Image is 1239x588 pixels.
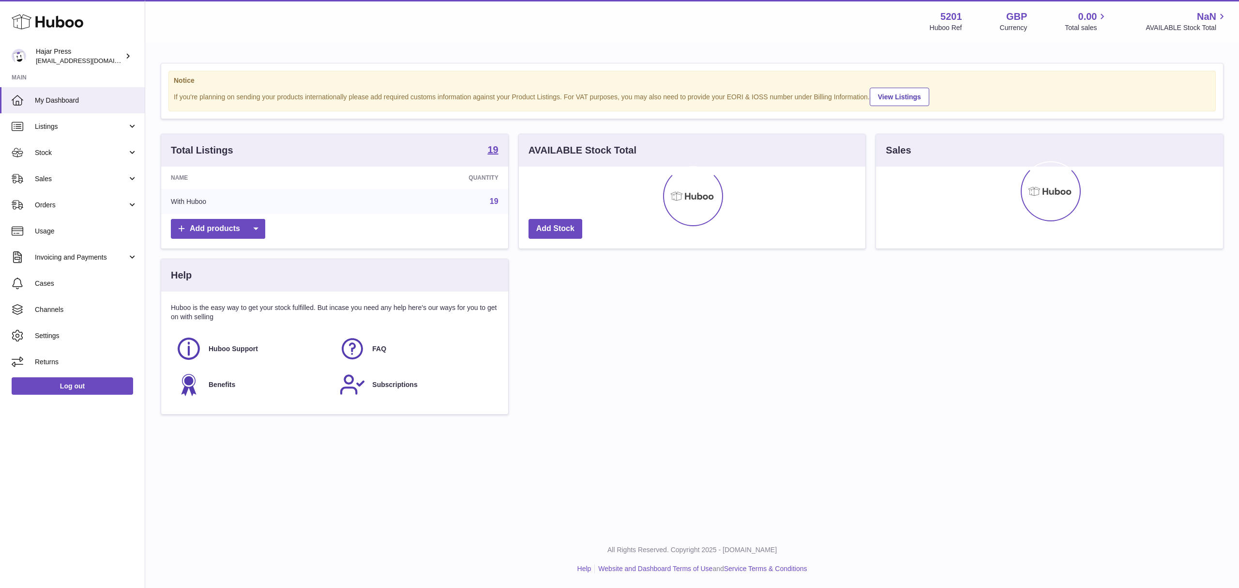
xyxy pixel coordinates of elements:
[1078,10,1097,23] span: 0.00
[161,189,344,214] td: With Huboo
[36,57,142,64] span: [EMAIL_ADDRESS][DOMAIN_NAME]
[35,305,137,314] span: Channels
[12,49,26,63] img: internalAdmin-5201@internal.huboo.com
[870,88,929,106] a: View Listings
[35,201,127,210] span: Orders
[209,380,235,389] span: Benefits
[1146,10,1227,32] a: NaN AVAILABLE Stock Total
[724,565,807,573] a: Service Terms & Conditions
[930,23,962,32] div: Huboo Ref
[35,96,137,105] span: My Dashboard
[1197,10,1216,23] span: NaN
[529,144,636,157] h3: AVAILABLE Stock Total
[35,331,137,340] span: Settings
[35,122,127,131] span: Listings
[35,253,127,262] span: Invoicing and Payments
[35,279,137,288] span: Cases
[1065,10,1108,32] a: 0.00 Total sales
[171,269,192,282] h3: Help
[171,219,265,239] a: Add products
[344,167,508,189] th: Quantity
[1065,23,1108,32] span: Total sales
[372,380,417,389] span: Subscriptions
[886,144,911,157] h3: Sales
[490,197,499,205] a: 19
[1146,23,1227,32] span: AVAILABLE Stock Total
[1006,10,1027,23] strong: GBP
[339,336,493,362] a: FAQ
[35,174,127,184] span: Sales
[176,371,330,398] a: Benefits
[36,47,123,65] div: Hajar Press
[940,10,962,23] strong: 5201
[372,344,386,354] span: FAQ
[487,145,498,155] strong: 19
[171,144,233,157] h3: Total Listings
[595,564,807,573] li: and
[35,357,137,367] span: Returns
[529,219,582,239] a: Add Stock
[487,145,498,156] a: 19
[171,303,499,322] p: Huboo is the easy way to get your stock fulfilled. But incase you need any help here's our ways f...
[12,377,133,395] a: Log out
[161,167,344,189] th: Name
[1000,23,1027,32] div: Currency
[35,227,137,236] span: Usage
[174,76,1210,85] strong: Notice
[598,565,712,573] a: Website and Dashboard Terms of Use
[339,371,493,398] a: Subscriptions
[577,565,591,573] a: Help
[174,86,1210,106] div: If you're planning on sending your products internationally please add required customs informati...
[153,545,1231,555] p: All Rights Reserved. Copyright 2025 - [DOMAIN_NAME]
[176,336,330,362] a: Huboo Support
[35,148,127,157] span: Stock
[209,344,258,354] span: Huboo Support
